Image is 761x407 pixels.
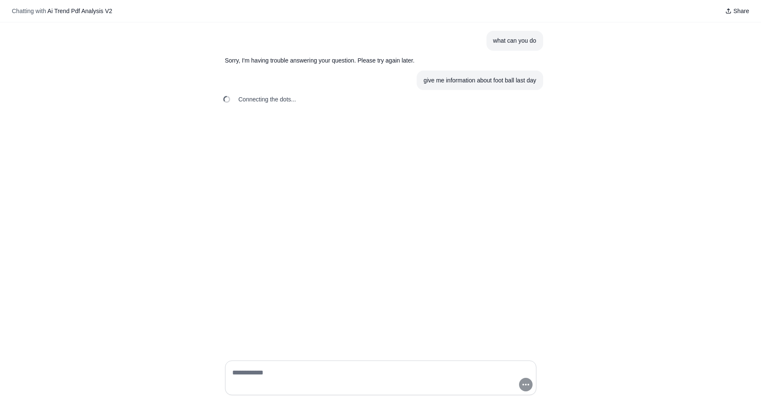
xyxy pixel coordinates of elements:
div: give me information about foot ball last day [423,76,536,85]
button: Chatting with Ai Trend Pdf Analysis V2 [8,5,115,17]
button: Share [722,5,753,17]
p: Sorry, I'm having trouble answering your question. Please try again later. [225,56,496,66]
section: User message [486,31,543,51]
span: Connecting the dots... [239,95,296,104]
section: Response [218,51,503,71]
span: Chatting with [12,7,46,15]
span: Share [734,7,749,15]
section: User message [417,71,543,90]
span: Ai Trend Pdf Analysis V2 [47,8,112,14]
div: what can you do [493,36,536,46]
